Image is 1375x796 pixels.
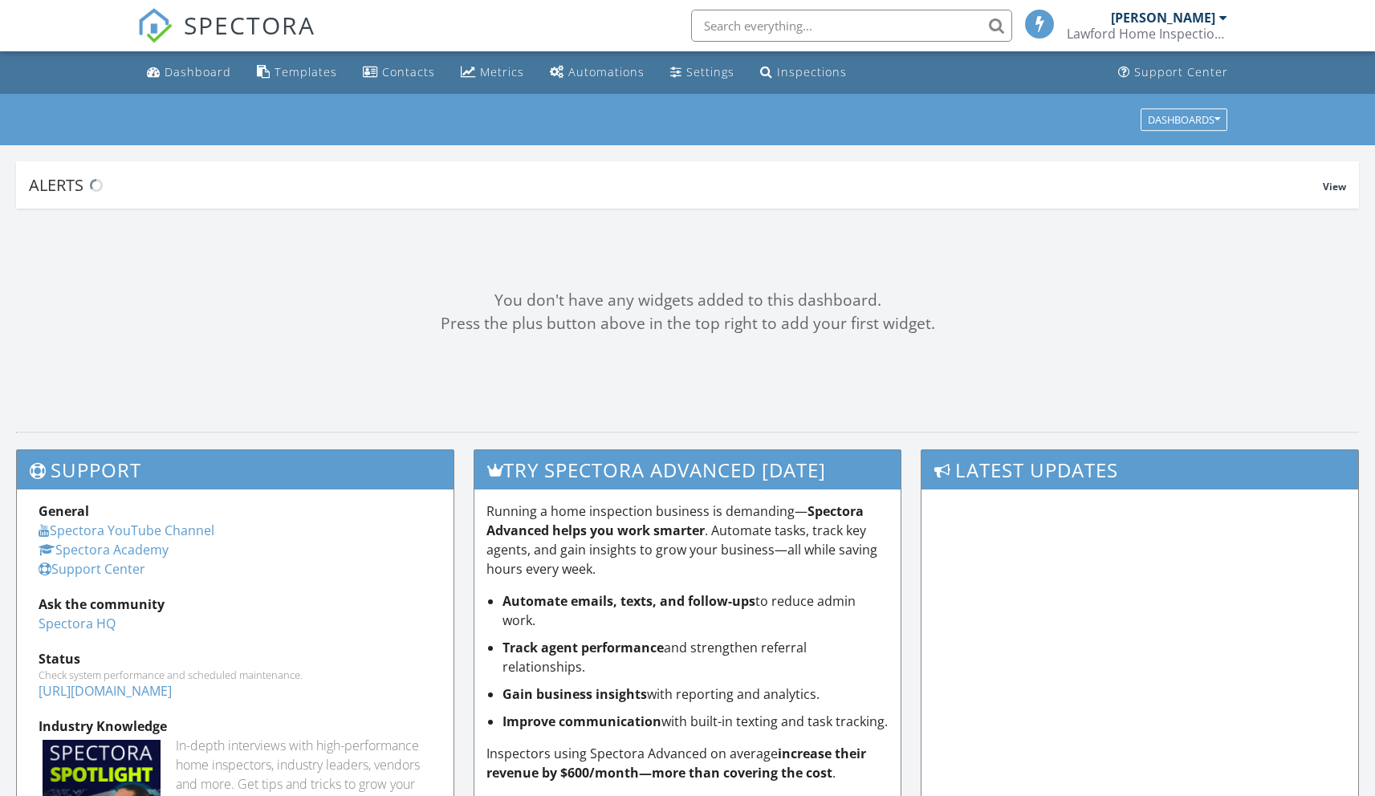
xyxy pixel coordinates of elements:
span: View [1323,180,1346,193]
strong: Track agent performance [502,639,664,656]
div: Automations [568,64,645,79]
div: Support Center [1134,64,1228,79]
a: Support Center [39,560,145,578]
a: Contacts [356,58,441,87]
img: The Best Home Inspection Software - Spectora [137,8,173,43]
strong: Improve communication [502,713,661,730]
a: Spectora HQ [39,615,116,632]
span: SPECTORA [184,8,315,42]
li: and strengthen referral relationships. [502,638,889,676]
strong: Spectora Advanced helps you work smarter [486,502,864,539]
div: Dashboards [1148,114,1220,125]
li: to reduce admin work. [502,591,889,630]
div: Settings [686,64,734,79]
strong: increase their revenue by $600/month—more than covering the cost [486,745,866,782]
strong: Gain business insights [502,685,647,703]
a: Dashboard [140,58,238,87]
a: [URL][DOMAIN_NAME] [39,682,172,700]
a: Spectora YouTube Channel [39,522,214,539]
h3: Latest Updates [921,450,1358,489]
div: Dashboard [165,64,231,79]
a: Support Center [1112,58,1235,87]
button: Dashboards [1141,108,1227,131]
div: Status [39,649,432,668]
div: Check system performance and scheduled maintenance. [39,668,432,681]
div: [PERSON_NAME] [1111,10,1215,26]
div: Metrics [480,64,524,79]
div: Contacts [382,64,435,79]
p: Inspectors using Spectora Advanced on average . [486,744,889,782]
a: Spectora Academy [39,541,169,558]
p: Running a home inspection business is demanding— . Automate tasks, track key agents, and gain ins... [486,502,889,579]
li: with reporting and analytics. [502,684,889,704]
a: Inspections [754,58,853,87]
div: Templates [275,64,337,79]
a: Settings [664,58,741,87]
div: Alerts [29,174,1323,196]
div: Lawford Home Inspections [1067,26,1227,42]
a: Templates [250,58,344,87]
a: SPECTORA [137,22,315,55]
strong: General [39,502,89,520]
div: Ask the community [39,595,432,614]
h3: Support [17,450,454,489]
h3: Try spectora advanced [DATE] [474,450,901,489]
li: with built-in texting and task tracking. [502,712,889,731]
a: Automations (Basic) [543,58,651,87]
div: Press the plus button above in the top right to add your first widget. [16,312,1359,335]
div: Industry Knowledge [39,717,432,736]
input: Search everything... [691,10,1012,42]
strong: Automate emails, texts, and follow-ups [502,592,755,610]
div: Inspections [777,64,847,79]
div: You don't have any widgets added to this dashboard. [16,289,1359,312]
a: Metrics [454,58,531,87]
